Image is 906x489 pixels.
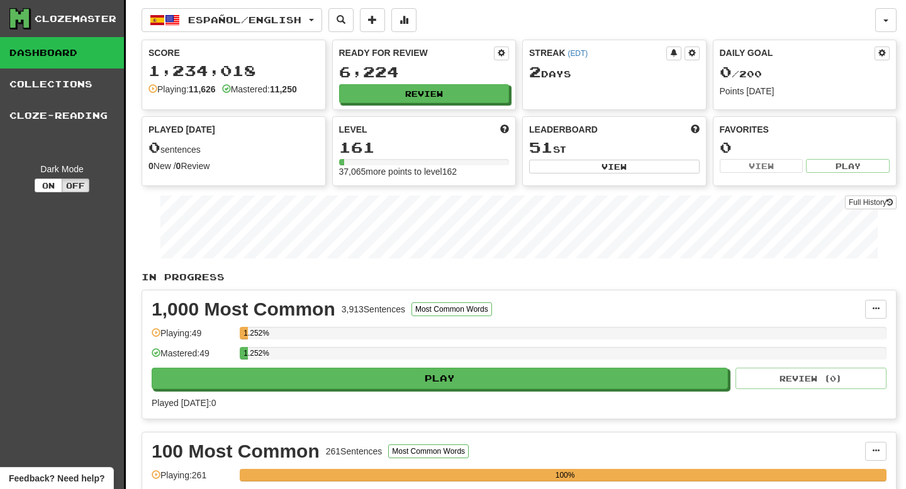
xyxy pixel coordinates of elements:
span: 0 [148,138,160,156]
div: Mastered: [222,83,297,96]
div: 1,234,018 [148,63,319,79]
span: Español / English [188,14,301,25]
button: Off [62,179,89,192]
button: Play [152,368,728,389]
div: Day s [529,64,700,80]
a: (EDT) [568,49,588,58]
div: Clozemaster [35,13,116,25]
span: Leaderboard [529,123,598,136]
div: 161 [339,140,510,155]
div: Points [DATE] [720,85,890,97]
div: Score [148,47,319,59]
strong: 11,626 [189,84,216,94]
button: Search sentences [328,8,354,32]
div: 37,065 more points to level 162 [339,165,510,178]
strong: 0 [148,161,154,171]
div: Favorites [720,123,890,136]
button: Play [806,159,890,173]
div: 6,224 [339,64,510,80]
p: In Progress [142,271,897,283]
span: Score more points to level up [500,123,509,136]
div: New / Review [148,160,319,172]
strong: 0 [176,161,181,171]
div: 3,913 Sentences [342,303,405,316]
div: Dark Mode [9,163,115,175]
div: 1.252% [243,347,248,360]
div: sentences [148,140,319,156]
button: Review (0) [735,368,886,389]
div: Mastered: 49 [152,347,233,368]
div: 100% [243,469,886,481]
div: Ready for Review [339,47,495,59]
button: Español/English [142,8,322,32]
div: 261 Sentences [326,445,383,458]
a: Full History [845,195,897,209]
button: On [35,179,62,192]
div: 100 Most Common [152,442,320,461]
span: 51 [529,138,553,156]
span: Open feedback widget [9,472,104,485]
strong: 11,250 [270,84,297,94]
div: 1,000 Most Common [152,300,335,319]
span: This week in points, UTC [691,123,700,136]
button: Most Common Words [411,302,492,316]
button: View [529,160,700,173]
div: Streak [529,47,666,59]
button: Add sentence to collection [360,8,385,32]
div: Playing: 49 [152,327,233,348]
div: 0 [720,140,890,155]
div: Daily Goal [720,47,875,60]
button: More stats [391,8,417,32]
span: / 200 [720,69,762,79]
span: Played [DATE] [148,123,215,136]
div: st [529,140,700,156]
button: Review [339,84,510,103]
span: 0 [720,63,732,80]
span: 2 [529,63,541,80]
button: Most Common Words [388,444,469,458]
button: View [720,159,803,173]
span: Level [339,123,367,136]
span: Played [DATE]: 0 [152,398,216,408]
div: 1.252% [243,327,248,339]
div: Playing: [148,83,216,96]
